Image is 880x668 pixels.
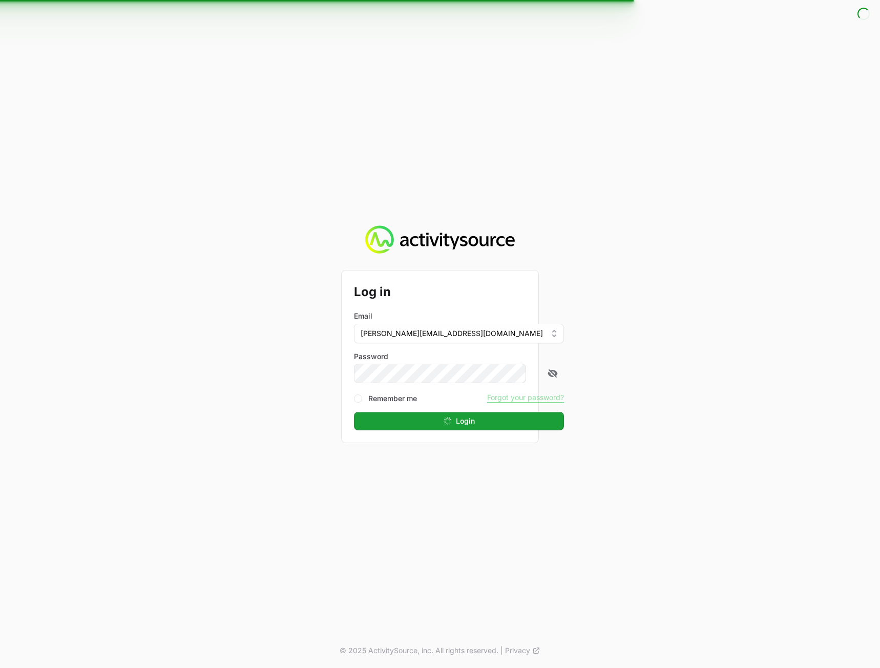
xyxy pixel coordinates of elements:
[368,393,417,404] label: Remember me
[354,283,564,301] h2: Log in
[354,351,564,362] label: Password
[354,412,564,430] button: Login
[365,225,514,254] img: Activity Source
[505,645,540,656] a: Privacy
[354,311,372,321] label: Email
[500,645,503,656] span: |
[361,328,543,339] span: [PERSON_NAME][EMAIL_ADDRESS][DOMAIN_NAME]
[354,324,564,343] button: [PERSON_NAME][EMAIL_ADDRESS][DOMAIN_NAME]
[456,415,475,427] span: Login
[340,645,498,656] p: © 2025 ActivitySource, inc. All rights reserved.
